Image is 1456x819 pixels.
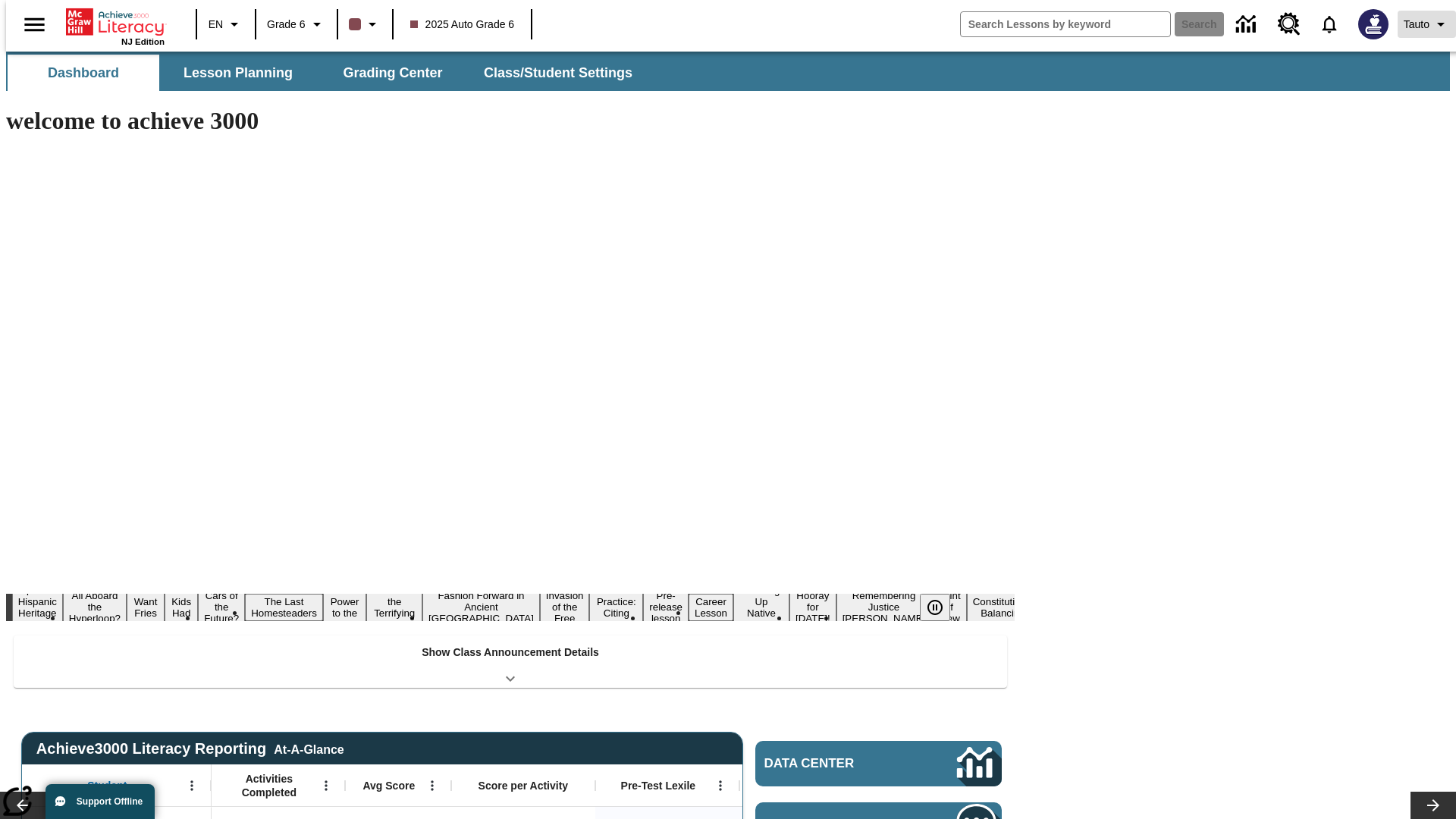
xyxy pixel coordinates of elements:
span: Pre-Test Lexile [621,779,696,792]
div: At-A-Glance [274,740,344,757]
button: Pause [920,594,950,621]
div: Pause [920,594,965,621]
span: Dashboard [48,64,119,82]
span: Achieve3000 Literacy Reporting [36,740,344,758]
button: Slide 5 Cars of the Future? [198,588,245,626]
a: Resource Center, Will open in new tab [1269,4,1310,45]
span: Student [87,779,127,792]
button: Lesson carousel, Next [1410,792,1456,819]
button: Profile/Settings [1398,11,1456,38]
button: Slide 13 Career Lesson [689,594,733,621]
span: Grade 6 [267,17,306,33]
span: Tauto [1404,17,1429,33]
button: Language: EN, Select a language [202,11,250,38]
button: Slide 3 Do You Want Fries With That? [127,571,165,644]
button: Open side menu [12,2,57,47]
button: Lesson Planning [162,55,314,91]
button: Open Menu [180,774,203,797]
span: Activities Completed [219,772,319,799]
button: Slide 2 All Aboard the Hyperloop? [63,588,127,626]
span: EN [209,17,223,33]
input: search field [961,12,1170,36]
button: Slide 7 Solar Power to the People [323,582,367,632]
button: Dashboard [8,55,159,91]
button: Select a new avatar [1349,5,1398,44]
span: Support Offline [77,796,143,807]
span: Lesson Planning [184,64,293,82]
button: Class color is dark brown. Change class color [343,11,388,38]
button: Slide 1 ¡Viva Hispanic Heritage Month! [12,582,63,632]
button: Open Menu [709,774,732,797]
button: Grade: Grade 6, Select a grade [261,11,332,38]
span: Grading Center [343,64,442,82]
div: Show Class Announcement Details [14,635,1007,688]
button: Slide 11 Mixed Practice: Citing Evidence [589,582,643,632]
button: Open Menu [421,774,444,797]
button: Slide 12 Pre-release lesson [643,588,689,626]
span: NJ Edition [121,37,165,46]
button: Slide 8 Attack of the Terrifying Tomatoes [366,582,422,632]
img: Avatar [1358,9,1389,39]
div: SubNavbar [6,55,646,91]
button: Slide 10 The Invasion of the Free CD [540,576,590,638]
a: Data Center [755,741,1002,786]
button: Slide 16 Remembering Justice O'Connor [836,588,932,626]
button: Slide 9 Fashion Forward in Ancient Rome [422,588,540,626]
a: Home [66,7,165,37]
a: Data Center [1227,4,1269,45]
button: Slide 4 Dirty Jobs Kids Had To Do [165,571,198,644]
button: Slide 15 Hooray for Constitution Day! [789,588,836,626]
p: Show Class Announcement Details [422,645,599,661]
button: Slide 14 Cooking Up Native Traditions [733,582,789,632]
button: Open Menu [315,774,337,797]
span: Data Center [764,756,906,771]
div: SubNavbar [6,52,1450,91]
span: Class/Student Settings [484,64,632,82]
h1: welcome to achieve 3000 [6,107,1015,135]
button: Class/Student Settings [472,55,645,91]
div: Home [66,5,165,46]
button: Slide 6 The Last Homesteaders [245,594,323,621]
button: Support Offline [45,784,155,819]
button: Slide 18 The Constitution's Balancing Act [967,582,1040,632]
button: Grading Center [317,55,469,91]
a: Notifications [1310,5,1349,44]
span: 2025 Auto Grade 6 [410,17,515,33]
span: Avg Score [362,779,415,792]
span: Score per Activity [479,779,569,792]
